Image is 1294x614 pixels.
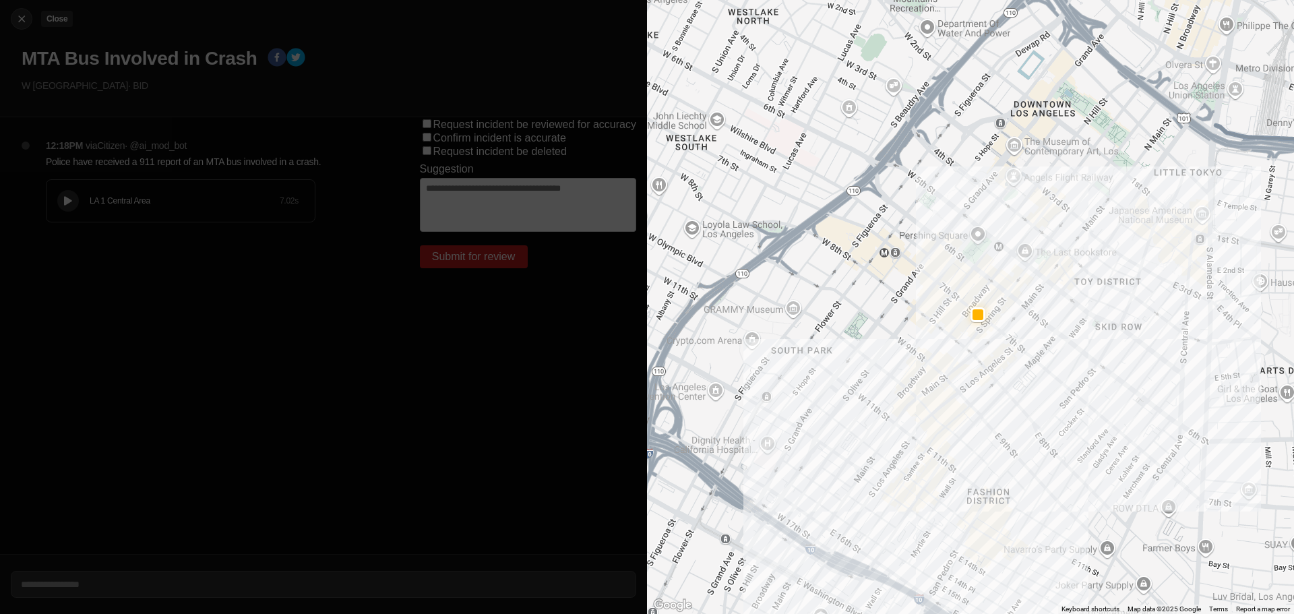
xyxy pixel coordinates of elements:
[1236,605,1290,613] a: Report a map error
[22,47,257,71] h1: MTA Bus Involved in Crash
[1128,605,1201,613] span: Map data ©2025 Google
[47,14,67,24] small: Close
[86,139,187,152] p: via Citizen · @ ai_mod_bot
[420,163,474,175] label: Suggestion
[1061,605,1119,614] button: Keyboard shortcuts
[46,155,366,168] p: Police have received a 911 report of an MTA bus involved in a crash.
[268,48,286,69] button: facebook
[11,8,32,30] button: cancelClose
[433,146,567,157] label: Request incident be deleted
[15,12,28,26] img: cancel
[22,79,636,92] p: W [GEOGRAPHIC_DATA] · BID
[280,195,299,206] div: 7.02 s
[286,48,305,69] button: twitter
[650,596,695,614] a: Open this area in Google Maps (opens a new window)
[433,119,637,130] label: Request incident be reviewed for accuracy
[420,245,528,268] button: Submit for review
[1209,605,1228,613] a: Terms (opens in new tab)
[46,139,83,152] p: 12:18PM
[650,596,695,614] img: Google
[433,132,566,144] label: Confirm incident is accurate
[90,195,280,206] div: LA 1 Central Area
